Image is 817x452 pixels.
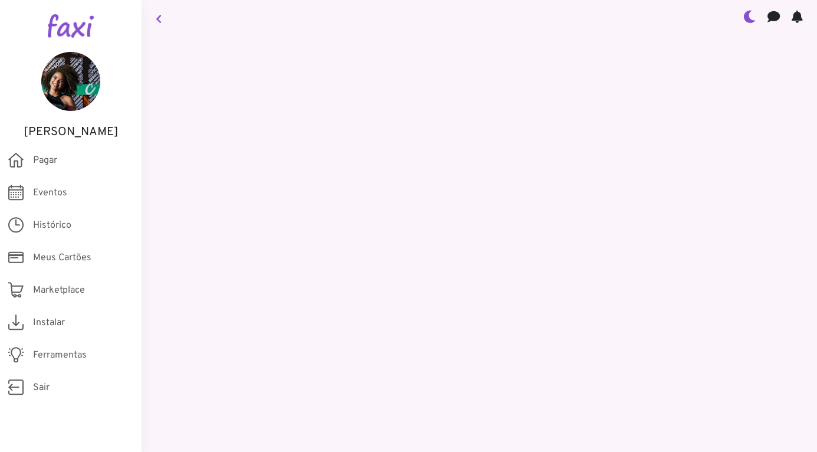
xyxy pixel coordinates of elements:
[33,283,85,297] span: Marketplace
[33,381,50,395] span: Sair
[33,218,71,232] span: Histórico
[33,251,91,265] span: Meus Cartões
[18,125,124,139] h5: [PERSON_NAME]
[33,316,65,330] span: Instalar
[33,186,67,200] span: Eventos
[33,153,57,168] span: Pagar
[33,348,87,362] span: Ferramentas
